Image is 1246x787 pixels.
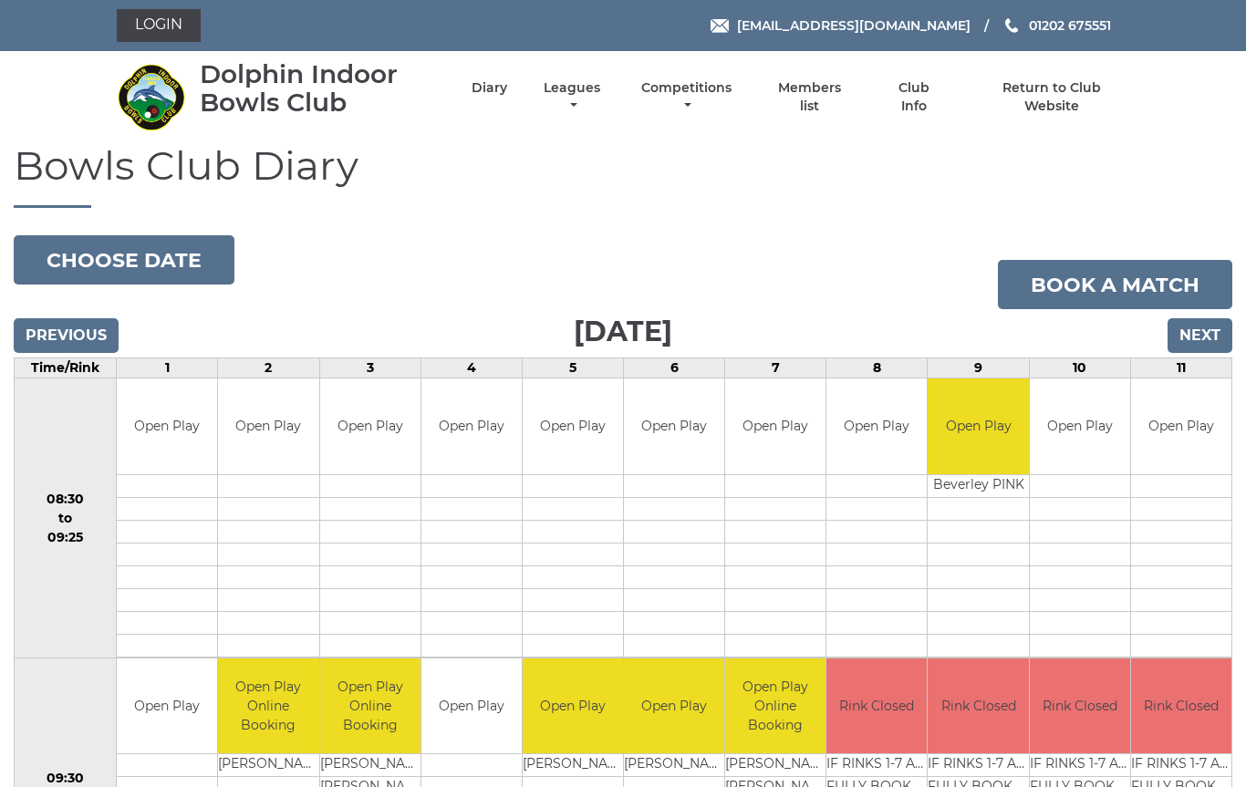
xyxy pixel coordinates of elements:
td: [PERSON_NAME] [725,754,825,777]
td: Open Play [117,658,217,754]
td: 6 [624,358,725,378]
td: IF RINKS 1-7 ARE [826,754,927,777]
a: Login [117,9,201,42]
td: [PERSON_NAME] [624,754,724,777]
td: Open Play [1131,378,1231,474]
img: Phone us [1005,18,1018,33]
h1: Bowls Club Diary [14,143,1232,208]
td: Open Play [421,378,522,474]
td: 8 [826,358,928,378]
td: [PERSON_NAME] [523,754,623,777]
td: 5 [522,358,623,378]
a: Phone us 01202 675551 [1002,16,1111,36]
td: Open Play [1030,378,1130,474]
td: Rink Closed [826,658,927,754]
td: 7 [725,358,826,378]
img: Email [711,19,729,33]
td: IF RINKS 1-7 ARE [1131,754,1231,777]
img: Dolphin Indoor Bowls Club [117,63,185,131]
td: Open Play Online Booking [218,658,318,754]
td: [PERSON_NAME] [320,754,421,777]
td: Open Play [421,658,522,754]
span: 01202 675551 [1029,17,1111,34]
td: 9 [928,358,1029,378]
td: Open Play [117,378,217,474]
td: Open Play Online Booking [320,658,421,754]
td: Beverley PINK [928,474,1028,497]
a: Members list [768,79,852,115]
div: Dolphin Indoor Bowls Club [200,60,440,117]
a: Diary [472,79,507,97]
td: 08:30 to 09:25 [15,378,117,658]
td: [PERSON_NAME] [218,754,318,777]
td: 10 [1029,358,1130,378]
td: Open Play [725,378,825,474]
td: Open Play [624,378,724,474]
td: 11 [1130,358,1231,378]
td: 4 [421,358,522,378]
a: Email [EMAIL_ADDRESS][DOMAIN_NAME] [711,16,971,36]
td: IF RINKS 1-7 ARE [1030,754,1130,777]
td: Open Play [320,378,421,474]
td: Time/Rink [15,358,117,378]
a: Book a match [998,260,1232,309]
td: Rink Closed [1030,658,1130,754]
a: Club Info [884,79,943,115]
td: Open Play [523,378,623,474]
a: Leagues [539,79,605,115]
td: Rink Closed [928,658,1028,754]
td: 1 [117,358,218,378]
span: [EMAIL_ADDRESS][DOMAIN_NAME] [737,17,971,34]
td: Open Play Online Booking [725,658,825,754]
td: Open Play [624,658,724,754]
td: Open Play [826,378,927,474]
a: Competitions [637,79,736,115]
button: Choose date [14,235,234,285]
td: Open Play [928,378,1028,474]
td: IF RINKS 1-7 ARE [928,754,1028,777]
td: Open Play [523,658,623,754]
a: Return to Club Website [975,79,1129,115]
td: Open Play [218,378,318,474]
input: Previous [14,318,119,353]
td: 2 [218,358,319,378]
td: Rink Closed [1131,658,1231,754]
input: Next [1168,318,1232,353]
td: 3 [319,358,421,378]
